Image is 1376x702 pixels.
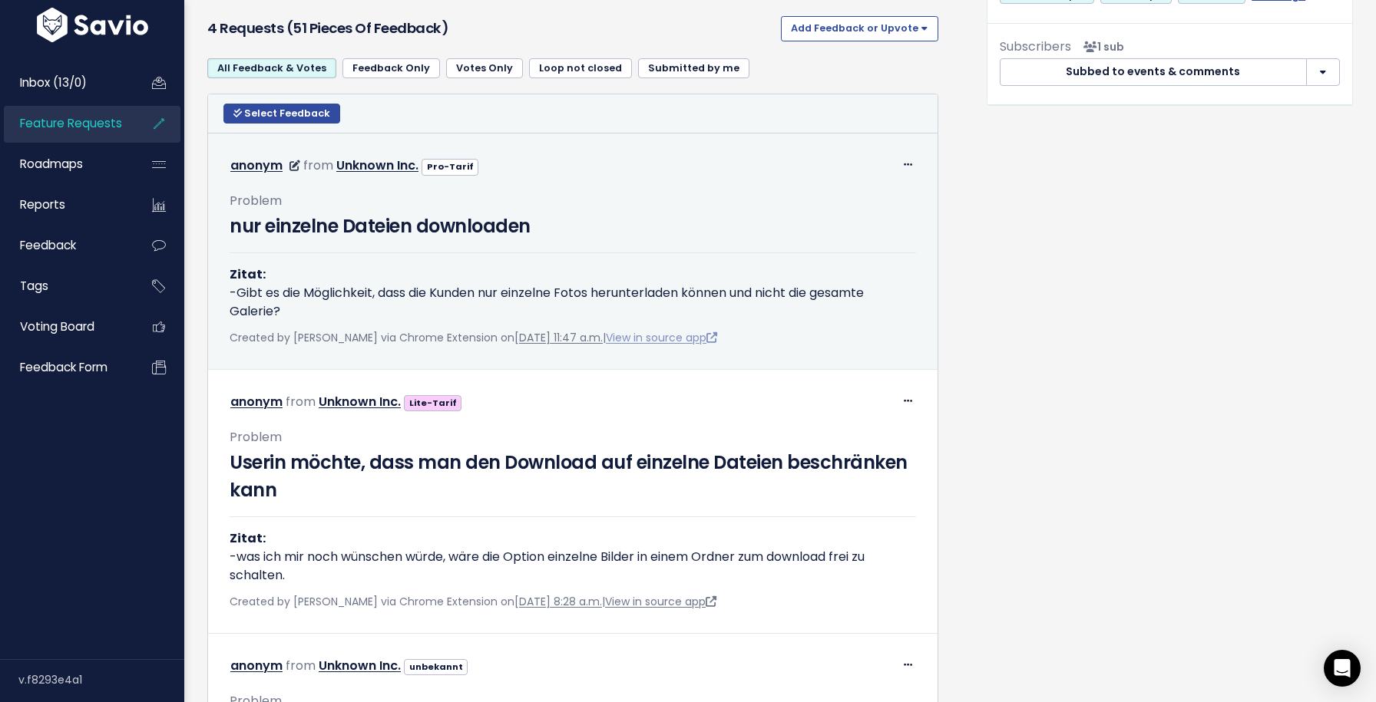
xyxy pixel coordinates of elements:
[638,58,749,78] a: Submitted by me
[319,393,401,410] a: Unknown Inc.
[20,278,48,294] span: Tags
[230,192,282,209] span: Problem
[207,18,775,39] h3: 4 Requests (51 pieces of Feedback)
[1000,58,1307,86] button: Subbed to events & comments
[514,594,602,609] a: [DATE] 8:28 a.m.
[230,265,916,321] p: -Gibt es die Möglichkeit, dass die Kunden nur einzelne Fotos herunterladen können und nicht die g...
[1324,650,1361,687] div: Open Intercom Messenger
[244,107,330,120] span: Select Feedback
[20,156,83,172] span: Roadmaps
[20,74,87,91] span: Inbox (13/0)
[20,115,122,131] span: Feature Requests
[446,58,523,78] a: Votes Only
[20,196,65,213] span: Reports
[606,330,717,345] a: View in source app
[286,657,316,674] span: from
[427,160,474,173] strong: Pro-Tarif
[230,594,716,609] span: Created by [PERSON_NAME] via Chrome Extension on |
[4,65,127,101] a: Inbox (13/0)
[230,213,916,240] h3: nur einzelne Dateien downloaden
[605,594,716,609] a: View in source app
[514,330,603,345] a: [DATE] 11:47 a.m.
[342,58,440,78] a: Feedback Only
[4,269,127,304] a: Tags
[4,309,127,344] a: Voting Board
[33,8,152,42] img: logo-white.9d6f32f41409.svg
[223,104,340,124] button: Select Feedback
[409,661,463,673] strong: unbekannt
[20,237,76,253] span: Feedback
[1000,38,1071,55] span: Subscribers
[781,16,938,41] button: Add Feedback or Upvote
[207,58,336,78] a: All Feedback & Votes
[4,106,127,141] a: Feature Requests
[230,330,717,345] span: Created by [PERSON_NAME] via Chrome Extension on |
[230,393,283,410] a: anonym
[319,657,401,674] a: Unknown Inc.
[230,529,916,585] p: -was ich mir noch wünschen würde, wäre die Option einzelne Bilder in einem Ordner zum download fr...
[230,529,266,547] strong: Zitat:
[4,228,127,263] a: Feedback
[20,359,107,375] span: Feedback form
[529,58,632,78] a: Loop not closed
[4,187,127,222] a: Reports
[4,350,127,385] a: Feedback form
[336,157,418,174] a: Unknown Inc.
[286,393,316,410] span: from
[230,449,916,504] h3: Userin möchte, dass man den Download auf einzelne Dateien beschränken kann
[230,157,283,174] a: anonym
[409,397,457,409] strong: Lite-Tarif
[230,657,283,674] a: anonym
[230,265,266,283] strong: Zitat:
[20,318,94,335] span: Voting Board
[230,428,282,446] span: Problem
[1077,39,1124,54] span: <p><strong>Subscribers</strong><br><br> - Felix Junk<br> </p>
[18,660,184,700] div: v.f8293e4a1
[4,147,127,182] a: Roadmaps
[303,157,333,174] span: from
